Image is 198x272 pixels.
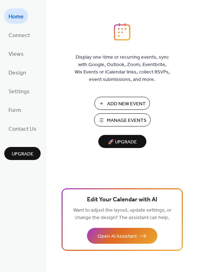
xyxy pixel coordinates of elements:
[98,233,137,240] span: Open AI Assistant
[4,46,28,61] a: Views
[4,8,28,24] a: Home
[75,54,170,83] span: Display one-time or recurring events, sync with Google, Outlook, Zoom, Eventbrite, Wix Events or ...
[8,11,24,22] span: Home
[4,121,41,136] a: Contact Us
[4,83,34,99] a: Settings
[114,23,130,41] img: logo_icon.svg
[8,30,30,41] span: Connect
[87,228,157,244] button: Open AI Assistant
[94,97,150,110] button: Add New Event
[8,67,26,78] span: Design
[4,65,30,80] a: Design
[8,124,36,135] span: Contact Us
[107,117,146,124] span: Manage Events
[12,150,34,158] span: Upgrade
[4,102,25,117] a: Form
[98,135,146,148] button: 🚀 Upgrade
[4,147,41,160] button: Upgrade
[8,49,24,60] span: Views
[107,100,146,108] span: Add New Event
[103,137,142,147] span: 🚀 Upgrade
[4,27,34,42] a: Connect
[8,86,30,97] span: Settings
[94,113,151,126] button: Manage Events
[87,195,157,205] span: Edit Your Calendar with AI
[8,105,21,116] span: Form
[73,206,171,223] span: Want to adjust the layout, update settings, or change the design? The assistant can help.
